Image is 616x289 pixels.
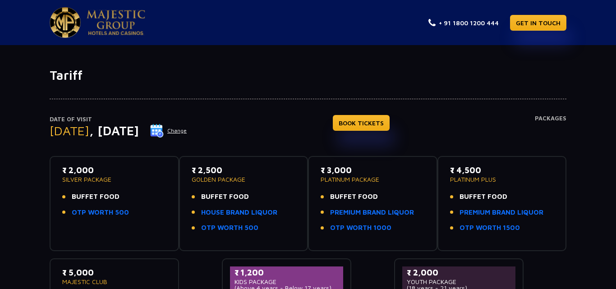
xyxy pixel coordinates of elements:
button: Change [150,124,187,138]
p: ₹ 4,500 [450,164,554,176]
p: SILVER PACKAGE [62,176,166,183]
h1: Tariff [50,68,566,83]
a: OTP WORTH 500 [72,207,129,218]
p: Date of Visit [50,115,187,124]
p: MAJESTIC CLUB [62,279,166,285]
p: ₹ 2,000 [407,266,511,279]
span: BUFFET FOOD [201,192,249,202]
a: BOOK TICKETS [333,115,390,131]
a: PREMIUM BRAND LIQUOR [460,207,543,218]
a: + 91 1800 1200 444 [428,18,499,28]
p: ₹ 2,000 [62,164,166,176]
span: [DATE] [50,123,89,138]
a: OTP WORTH 1000 [330,223,391,233]
span: BUFFET FOOD [72,192,120,202]
p: ₹ 3,000 [321,164,425,176]
a: HOUSE BRAND LIQUOR [201,207,277,218]
img: Majestic Pride [50,7,81,38]
p: KIDS PACKAGE [234,279,339,285]
p: ₹ 1,200 [234,266,339,279]
a: PREMIUM BRAND LIQUOR [330,207,414,218]
h4: Packages [535,115,566,147]
p: PLATINUM PLUS [450,176,554,183]
span: , [DATE] [89,123,139,138]
a: GET IN TOUCH [510,15,566,31]
p: YOUTH PACKAGE [407,279,511,285]
span: BUFFET FOOD [460,192,507,202]
p: ₹ 2,500 [192,164,296,176]
a: OTP WORTH 500 [201,223,258,233]
p: PLATINUM PACKAGE [321,176,425,183]
span: BUFFET FOOD [330,192,378,202]
p: ₹ 5,000 [62,266,166,279]
a: OTP WORTH 1500 [460,223,520,233]
p: GOLDEN PACKAGE [192,176,296,183]
img: Majestic Pride [87,10,145,35]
